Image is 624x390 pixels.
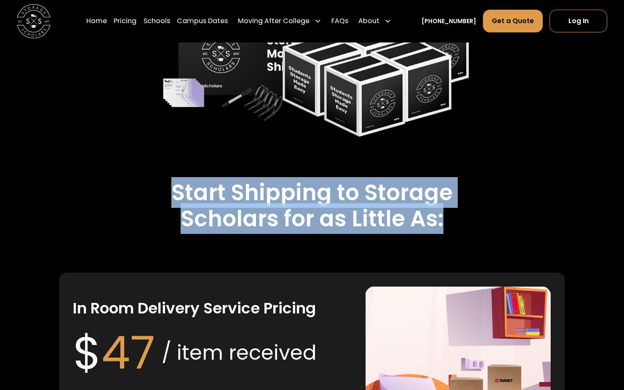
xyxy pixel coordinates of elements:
[358,16,379,26] div: About
[114,9,136,33] a: Pricing
[549,10,607,32] a: Log In
[238,16,309,26] div: Moving After College
[483,10,543,32] a: Get a Quote
[73,318,155,387] div: $
[101,321,155,385] span: 47
[177,9,228,33] a: Campus Dates
[73,299,316,318] h3: In Room Delivery Service Pricing
[331,9,348,33] a: FAQs
[355,9,395,33] div: About
[109,180,515,232] h2: Start Shipping to Storage Scholars for as Little As:
[421,17,476,26] a: [PHONE_NUMBER]
[144,9,170,33] a: Schools
[86,9,107,33] a: Home
[235,9,325,33] div: Moving After College
[17,4,51,38] a: home
[17,4,51,38] img: Storage Scholars main logo
[162,337,317,368] div: / item received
